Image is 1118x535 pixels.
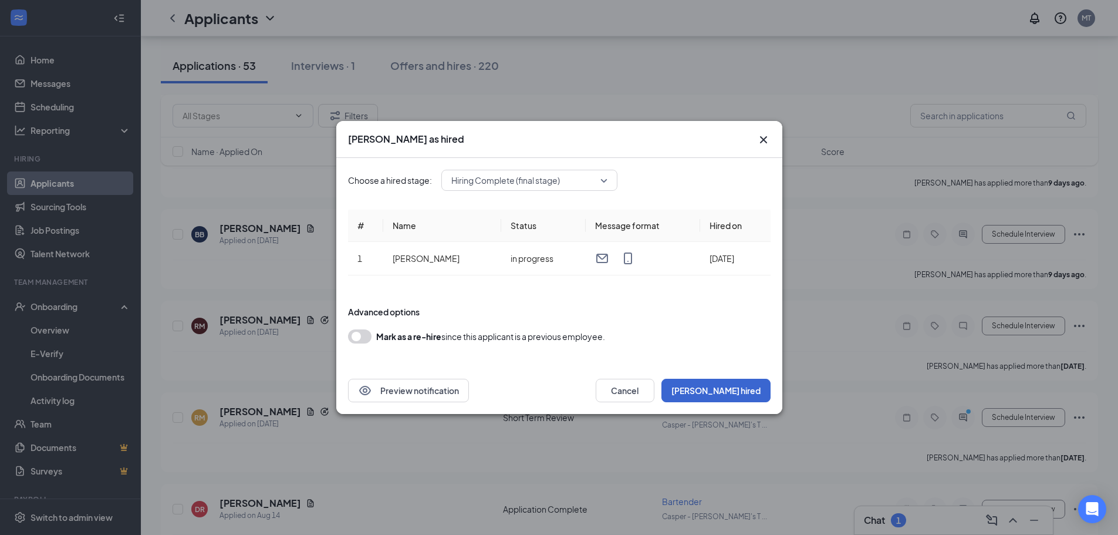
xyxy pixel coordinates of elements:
[357,253,362,264] span: 1
[348,174,432,187] span: Choose a hired stage:
[501,242,586,275] td: in progress
[376,331,441,342] b: Mark as a re-hire
[595,251,609,265] svg: Email
[661,379,771,402] button: [PERSON_NAME] hired
[700,242,771,275] td: [DATE]
[376,329,605,344] div: since this applicant is a previous employee.
[586,210,700,242] th: Message format
[451,171,560,189] span: Hiring Complete (final stage)
[1078,495,1106,523] div: Open Intercom Messenger
[501,210,586,242] th: Status
[756,133,771,147] button: Close
[621,251,635,265] svg: MobileSms
[348,379,469,402] button: EyePreview notification
[596,379,654,402] button: Cancel
[358,383,372,398] svg: Eye
[348,306,771,318] div: Advanced options
[383,242,501,275] td: [PERSON_NAME]
[348,210,383,242] th: #
[700,210,771,242] th: Hired on
[383,210,501,242] th: Name
[348,133,464,146] h3: [PERSON_NAME] as hired
[756,133,771,147] svg: Cross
